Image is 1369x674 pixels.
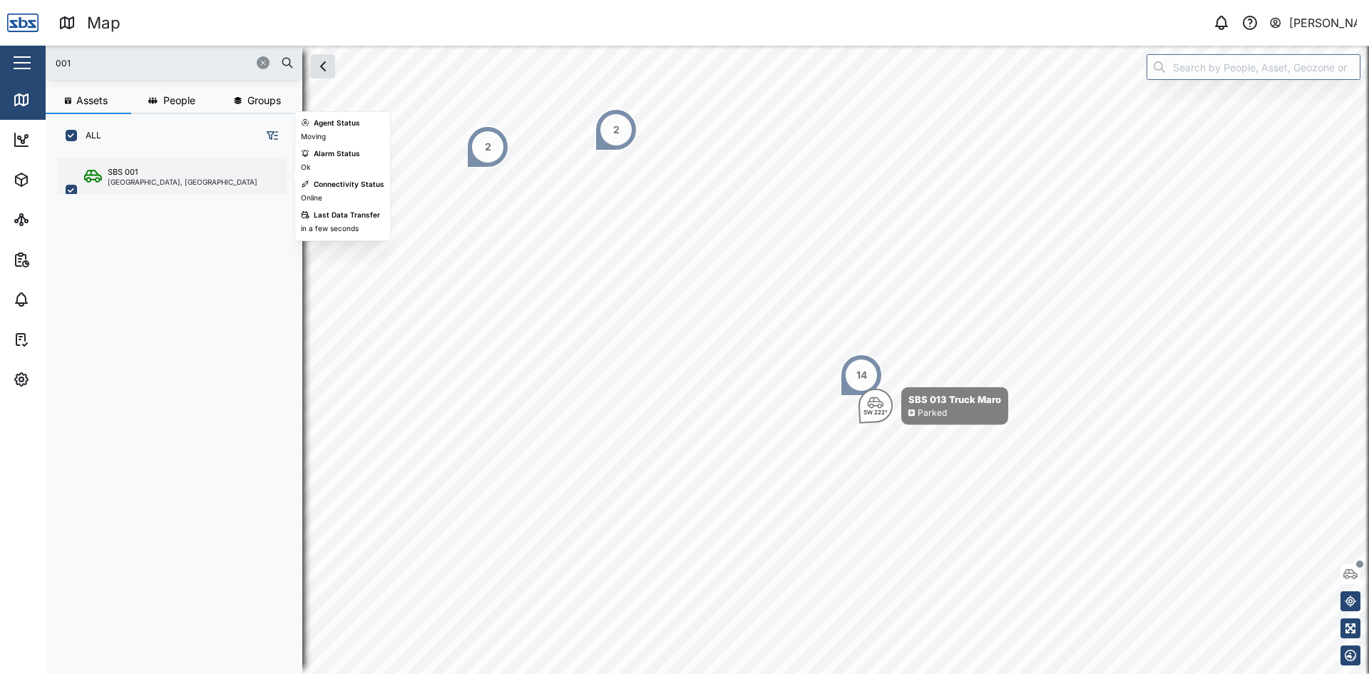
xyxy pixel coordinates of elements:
div: [GEOGRAPHIC_DATA], [GEOGRAPHIC_DATA] [108,178,257,185]
div: Online [301,193,322,204]
div: Map marker [466,126,509,168]
div: grid [57,153,302,663]
div: Map [37,92,69,108]
div: Dashboard [37,132,101,148]
div: SBS 001 [108,166,138,178]
div: Assets [37,172,81,188]
span: Assets [76,96,108,106]
div: Map marker [840,354,883,397]
div: Tasks [37,332,76,347]
div: 2 [613,122,620,138]
div: Last Data Transfer [314,210,380,221]
input: Search assets or drivers [54,52,294,73]
div: 14 [856,367,867,383]
img: Main Logo [7,7,39,39]
span: People [163,96,195,106]
div: Reports [37,252,86,267]
span: Groups [247,96,281,106]
div: [PERSON_NAME] [1289,14,1358,32]
input: Search by People, Asset, Geozone or Place [1147,54,1360,80]
canvas: Map [46,46,1369,674]
div: Connectivity Status [314,179,384,190]
label: ALL [77,130,101,141]
div: Settings [37,372,88,387]
div: SW 222° [863,409,888,415]
div: Map [87,11,121,36]
div: Sites [37,212,71,228]
div: Alarms [37,292,81,307]
div: 2 [485,139,491,155]
div: Agent Status [314,118,360,129]
div: Map marker [595,108,637,151]
div: Map marker [858,387,1008,425]
div: Alarm Status [314,148,360,160]
div: Ok [301,162,310,173]
button: [PERSON_NAME] [1268,13,1358,33]
div: Moving [301,131,326,143]
div: in a few seconds [301,223,359,235]
div: Parked [918,407,947,420]
div: SBS 013 Truck Maro [908,392,1001,407]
